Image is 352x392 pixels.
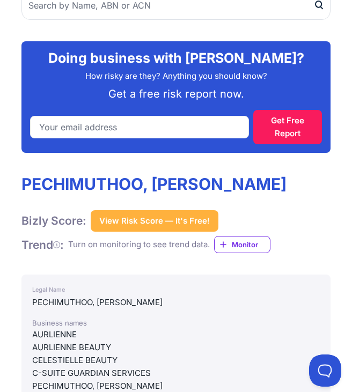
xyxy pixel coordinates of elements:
button: Get Free Report [253,110,322,144]
h1: PECHIMUTHOO, [PERSON_NAME] [21,174,287,194]
p: How risky are they? Anything you should know? [30,70,322,83]
p: Get a free risk report now. [30,86,322,101]
div: AURLIENNE BEAUTY [32,341,320,354]
div: Legal Name [32,283,320,296]
div: AURLIENNE [32,328,320,341]
div: Turn on monitoring to see trend data. [68,239,210,251]
iframe: Toggle Customer Support [309,354,341,387]
span: Monitor [232,239,270,250]
a: Monitor [214,236,270,253]
div: PECHIMUTHOO, [PERSON_NAME] [32,296,320,309]
div: Business names [32,317,320,328]
button: View Risk Score — It's Free! [91,210,218,232]
div: CELESTIELLE BEAUTY [32,354,320,367]
div: C-SUITE GUARDIAN SERVICES [32,367,320,380]
h1: Bizly Score: [21,213,86,228]
h1: Trend : [21,238,64,252]
h2: Doing business with [PERSON_NAME]? [30,50,322,66]
input: Your email address [30,116,249,138]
